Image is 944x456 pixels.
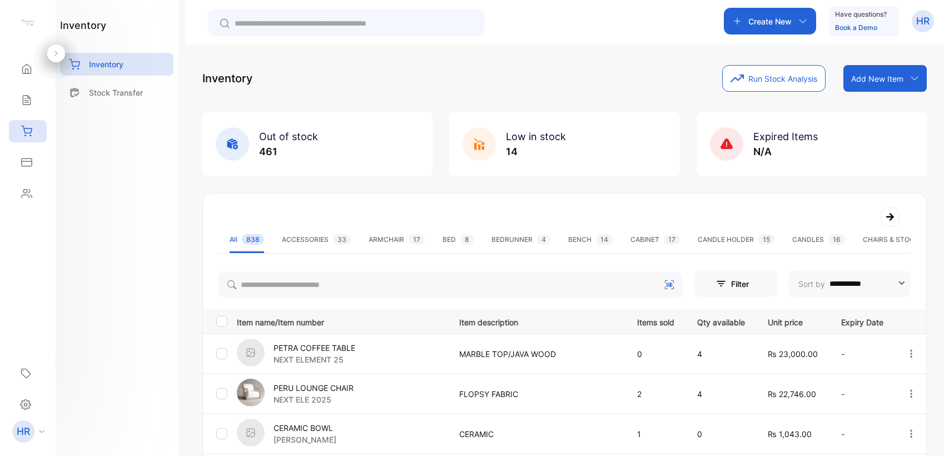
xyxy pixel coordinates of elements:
button: Run Stock Analysis [722,65,826,92]
img: item [237,339,265,366]
span: 17 [409,234,425,245]
span: 33 [333,234,351,245]
p: CERAMIC BOWL [274,422,336,434]
p: 2 [637,388,674,400]
a: Stock Transfer [60,81,173,104]
p: - [841,348,883,360]
p: Sort by [798,278,825,290]
span: 8 [460,234,474,245]
p: 14 [506,144,566,159]
p: 4 [697,348,745,360]
div: CABINET [630,235,680,245]
p: 1 [637,428,674,440]
p: Item name/Item number [237,314,445,328]
span: ₨ 23,000.00 [768,349,818,359]
p: NEXT ELEMENT 25 [274,354,355,365]
p: Inventory [202,70,252,87]
p: - [841,388,883,400]
div: BENCH [568,235,613,245]
span: Expired Items [753,131,818,142]
p: 0 [697,428,745,440]
button: Create New [724,8,816,34]
img: item [237,419,265,447]
span: 4 [537,234,550,245]
span: 17 [664,234,680,245]
div: All [230,235,264,245]
div: BED [443,235,474,245]
p: HR [17,424,30,439]
p: Inventory [89,58,123,70]
p: N/A [753,144,818,159]
a: Book a Demo [835,23,877,32]
p: 461 [259,144,318,159]
div: CANDLE HOLDER [698,235,774,245]
span: Out of stock [259,131,318,142]
span: 16 [828,234,845,245]
p: Item description [459,314,614,328]
p: Create New [748,16,792,27]
div: ARMCHAIR [369,235,425,245]
p: CERAMIC [459,428,614,440]
p: Add New Item [851,73,903,85]
p: Stock Transfer [89,87,143,98]
p: [PERSON_NAME] [274,434,336,445]
p: Unit price [768,314,818,328]
p: FLOPSY FABRIC [459,388,614,400]
p: MARBLE TOP/JAVA WOOD [459,348,614,360]
img: logo [19,14,36,31]
p: HR [916,14,930,28]
p: - [841,428,883,440]
div: ACCESSORIES [282,235,351,245]
p: Expiry Date [841,314,883,328]
p: 0 [637,348,674,360]
p: NEXT ELE 2025 [274,394,354,405]
span: ₨ 22,746.00 [768,389,816,399]
p: Qty available [697,314,745,328]
button: HR [912,8,934,34]
p: Have questions? [835,9,887,20]
p: PERU LOUNGE CHAIR [274,382,354,394]
span: 15 [758,234,774,245]
h1: inventory [60,18,106,33]
p: 4 [697,388,745,400]
span: 838 [242,234,264,245]
span: 14 [596,234,613,245]
span: ₨ 1,043.00 [768,429,812,439]
p: Items sold [637,314,674,328]
button: Sort by [788,270,911,297]
div: BEDRUNNER [491,235,550,245]
div: CANDLES [792,235,845,245]
span: Low in stock [506,131,566,142]
a: Inventory [60,53,173,76]
p: PETRA COFFEE TABLE [274,342,355,354]
img: item [237,379,265,407]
